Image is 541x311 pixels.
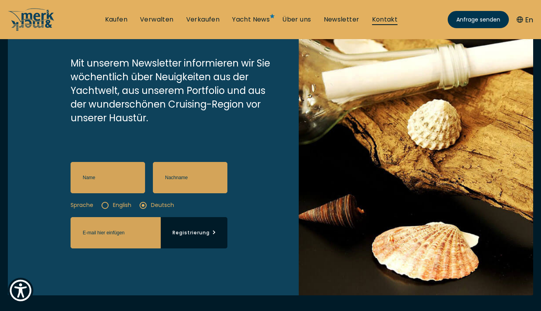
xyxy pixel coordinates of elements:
[71,201,93,209] strong: Sprache
[105,15,127,24] a: Kaufen
[448,11,509,28] a: Anfrage senden
[71,162,145,193] input: Name
[456,16,500,24] span: Anfrage senden
[161,217,227,248] button: Registrierung
[232,15,270,24] a: Yacht News
[153,162,227,193] input: Nachname
[71,56,271,125] p: Mit unserem Newsletter informieren wir Sie wöchentlich über Neuigkeiten aus der Yachtwelt, aus un...
[324,15,359,24] a: Newsletter
[186,15,220,24] a: Verkaufen
[8,278,33,303] button: Show Accessibility Preferences
[139,201,174,209] label: Deutsch
[101,201,131,209] label: English
[71,217,161,248] input: E-mail hier einfügen
[140,15,174,24] a: Verwalten
[517,14,533,25] button: En
[372,15,398,24] a: Kontakt
[282,15,311,24] a: Über uns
